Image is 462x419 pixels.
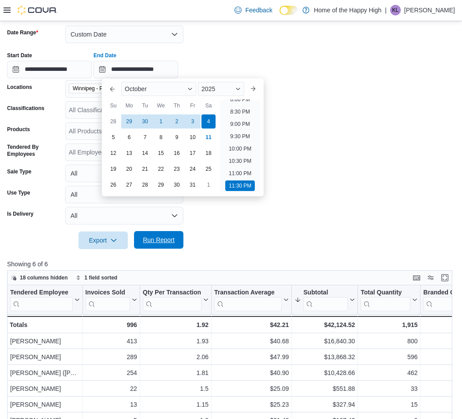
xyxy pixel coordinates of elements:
div: day-6 [122,130,136,144]
li: 8:00 PM [227,94,253,105]
div: 1.92 [143,320,209,330]
div: day-16 [170,146,184,160]
div: Total Quantity [361,288,410,311]
div: day-28 [138,178,152,192]
div: $40.68 [214,336,289,346]
div: day-1 [201,178,216,192]
div: $13,868.32 [294,352,355,362]
button: Custom Date [65,26,183,43]
div: $551.88 [294,383,355,394]
p: [PERSON_NAME] [404,5,455,15]
button: Enter fullscreen [440,272,450,283]
button: 18 columns hidden [7,272,71,283]
div: day-28 [106,114,120,129]
label: Is Delivery [7,210,34,217]
div: Button. Open the month selector. October is currently selected. [121,82,196,96]
div: day-30 [170,178,184,192]
label: End Date [93,52,116,59]
button: Tendered Employee [10,288,80,311]
button: Export [78,232,128,249]
div: Subtotal [303,288,348,297]
div: $47.99 [214,352,289,362]
div: day-31 [186,178,200,192]
button: Subtotal [294,288,355,311]
p: | [385,5,387,15]
div: 596 [361,352,417,362]
div: day-25 [201,162,216,176]
button: Display options [425,272,436,283]
div: day-23 [170,162,184,176]
button: Next month [246,82,260,96]
div: day-9 [170,130,184,144]
div: day-3 [186,114,200,129]
label: Locations [7,84,32,91]
div: day-13 [122,146,136,160]
div: day-14 [138,146,152,160]
a: Feedback [231,1,276,19]
label: Sale Type [7,168,31,175]
div: 33 [361,383,417,394]
div: 1,915 [361,320,417,330]
div: day-19 [106,162,120,176]
li: 8:30 PM [227,107,253,117]
div: Totals [10,320,80,330]
ul: Time [220,99,260,193]
div: 1.5 [143,383,209,394]
p: Home of the Happy High [314,5,381,15]
span: KL [392,5,399,15]
span: Winnipeg - Park City Commons - Fire & Flower [69,84,153,93]
button: Run Report [134,231,183,249]
span: October [125,85,147,92]
div: day-10 [186,130,200,144]
div: 15 [361,399,417,410]
div: day-4 [201,114,216,129]
div: 1.81 [143,368,209,378]
label: Use Type [7,189,30,196]
div: 413 [86,336,137,346]
div: day-17 [186,146,200,160]
div: day-29 [154,178,168,192]
div: 2.06 [143,352,209,362]
div: October, 2025 [105,114,216,193]
label: Products [7,126,30,133]
div: day-24 [186,162,200,176]
div: 289 [86,352,137,362]
div: Invoices Sold [86,288,130,297]
div: day-11 [201,130,216,144]
input: Press the down key to enter a popover containing a calendar. Press the escape key to close the po... [93,61,178,78]
div: day-27 [122,178,136,192]
div: day-2 [170,114,184,129]
label: Classifications [7,105,45,112]
div: [PERSON_NAME] [10,399,80,410]
div: 254 [86,368,137,378]
span: 2025 [201,85,215,92]
span: Winnipeg - Park City Commons - Fire & Flower [73,84,142,93]
div: Kiannah Lloyd [390,5,401,15]
div: day-5 [106,130,120,144]
div: 800 [361,336,417,346]
div: [PERSON_NAME] [10,336,80,346]
div: 996 [86,320,137,330]
div: Qty Per Transaction [143,288,201,311]
div: Transaction Average [214,288,282,311]
button: Invoices Sold [86,288,137,311]
div: $25.09 [214,383,289,394]
button: Qty Per Transaction [143,288,209,311]
div: Fr [186,99,200,113]
input: Press the down key to open a popover containing a calendar. [7,61,92,78]
div: day-18 [201,146,216,160]
button: Total Quantity [361,288,417,311]
div: day-29 [122,114,136,129]
div: $42,124.52 [294,320,355,330]
div: day-30 [138,114,152,129]
div: [PERSON_NAME] [10,383,80,394]
div: Mo [122,99,136,113]
div: Qty Per Transaction [143,288,201,297]
div: Th [170,99,184,113]
label: Tendered By Employees [7,143,62,158]
div: Subtotal [303,288,348,311]
div: Su [106,99,120,113]
div: $327.94 [294,399,355,410]
div: Tendered Employee [10,288,73,311]
div: day-21 [138,162,152,176]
